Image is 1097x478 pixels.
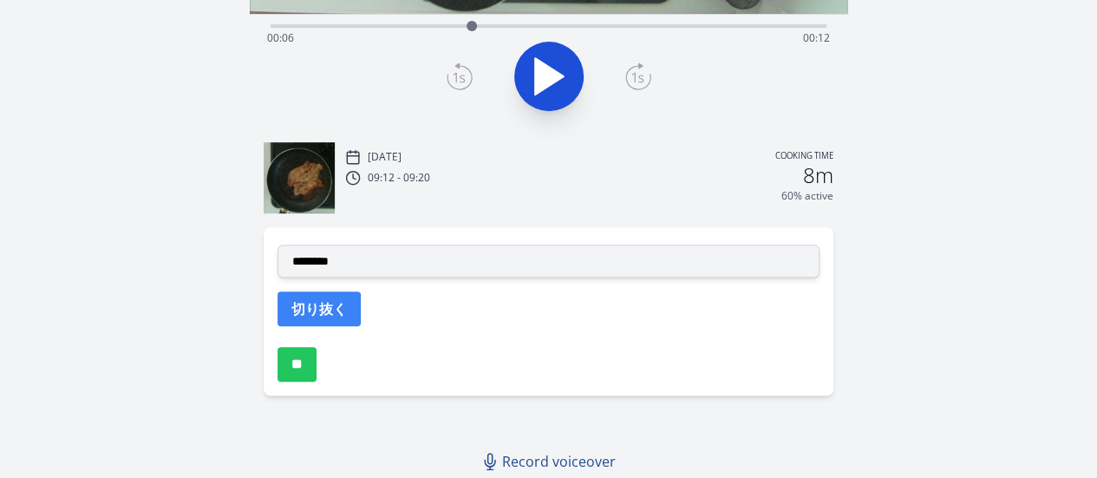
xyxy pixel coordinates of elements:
p: [DATE] [368,150,402,164]
p: 09:12 - 09:20 [368,171,430,185]
button: 切り抜く [278,291,361,326]
p: Cooking time [775,149,833,165]
img: 250809001311_thumb.jpeg [264,142,335,213]
p: 60% active [781,189,833,203]
h2: 8m [803,165,833,186]
span: 00:12 [803,30,830,45]
span: 00:06 [267,30,294,45]
span: Record voiceover [502,451,616,472]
